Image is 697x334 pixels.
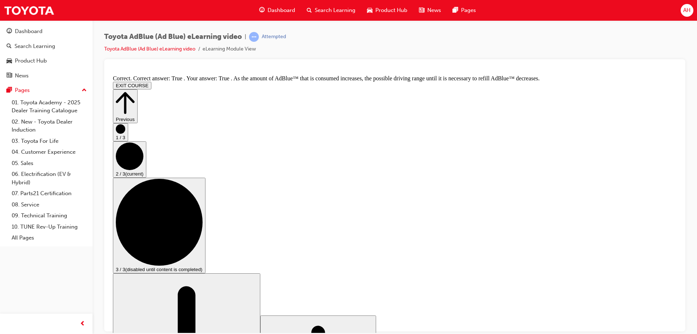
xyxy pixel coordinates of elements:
[683,6,690,15] span: AH
[307,6,312,15] span: search-icon
[7,58,12,64] span: car-icon
[301,3,361,18] a: search-iconSearch Learning
[7,73,12,79] span: news-icon
[9,221,90,233] a: 10. TUNE Rev-Up Training
[7,87,12,94] span: pages-icon
[3,40,90,53] a: Search Learning
[6,44,25,50] span: Previous
[7,28,12,35] span: guage-icon
[3,69,36,105] button: 2 / 3(current)
[3,84,90,97] button: Pages
[245,33,246,41] span: |
[82,86,87,95] span: up-icon
[9,169,90,188] a: 06. Electrification (EV & Hybrid)
[9,210,90,221] a: 09. Technical Training
[249,32,259,42] span: learningRecordVerb_ATTEMPT-icon
[268,6,295,15] span: Dashboard
[3,105,95,201] button: 3 / 3(disabled until content is completed)
[4,2,54,19] img: Trak
[15,86,30,94] div: Pages
[80,319,85,329] span: prev-icon
[6,194,15,200] span: 3 / 3
[427,6,441,15] span: News
[413,3,447,18] a: news-iconNews
[9,158,90,169] a: 05. Sales
[6,99,15,104] span: 2 / 3
[461,6,476,15] span: Pages
[447,3,482,18] a: pages-iconPages
[315,6,355,15] span: Search Learning
[9,136,90,147] a: 03. Toyota For Life
[104,46,195,52] a: Toyota AdBlue (Ad Blue) eLearning video
[3,54,90,68] a: Product Hub
[262,33,286,40] div: Attempted
[259,6,265,15] span: guage-icon
[15,194,93,200] span: (disabled until content is completed)
[375,6,407,15] span: Product Hub
[104,33,242,41] span: Toyota AdBlue (Ad Blue) eLearning video
[419,6,424,15] span: news-icon
[253,3,301,18] a: guage-iconDashboard
[3,17,28,51] button: Previous
[361,3,413,18] a: car-iconProduct Hub
[3,51,18,69] button: 1 / 3
[15,72,29,80] div: News
[15,27,42,36] div: Dashboard
[9,188,90,199] a: 07. Parts21 Certification
[6,63,15,68] span: 1 / 3
[3,23,90,84] button: DashboardSearch LearningProduct HubNews
[681,4,693,17] button: AH
[367,6,372,15] span: car-icon
[9,199,90,210] a: 08. Service
[3,25,90,38] a: Dashboard
[7,43,12,50] span: search-icon
[15,57,47,65] div: Product Hub
[9,232,90,244] a: All Pages
[203,45,256,53] li: eLearning Module View
[3,9,41,17] button: EXIT COURSE
[3,69,90,83] a: News
[9,116,90,136] a: 02. New - Toyota Dealer Induction
[9,146,90,158] a: 04. Customer Experience
[453,6,458,15] span: pages-icon
[15,42,55,51] div: Search Learning
[9,97,90,116] a: 01. Toyota Academy - 2025 Dealer Training Catalogue
[15,99,33,104] span: (current)
[3,3,567,9] div: Correct. Correct answer: True . Your answer: True . As the amount of AdBlue™ that is consumed inc...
